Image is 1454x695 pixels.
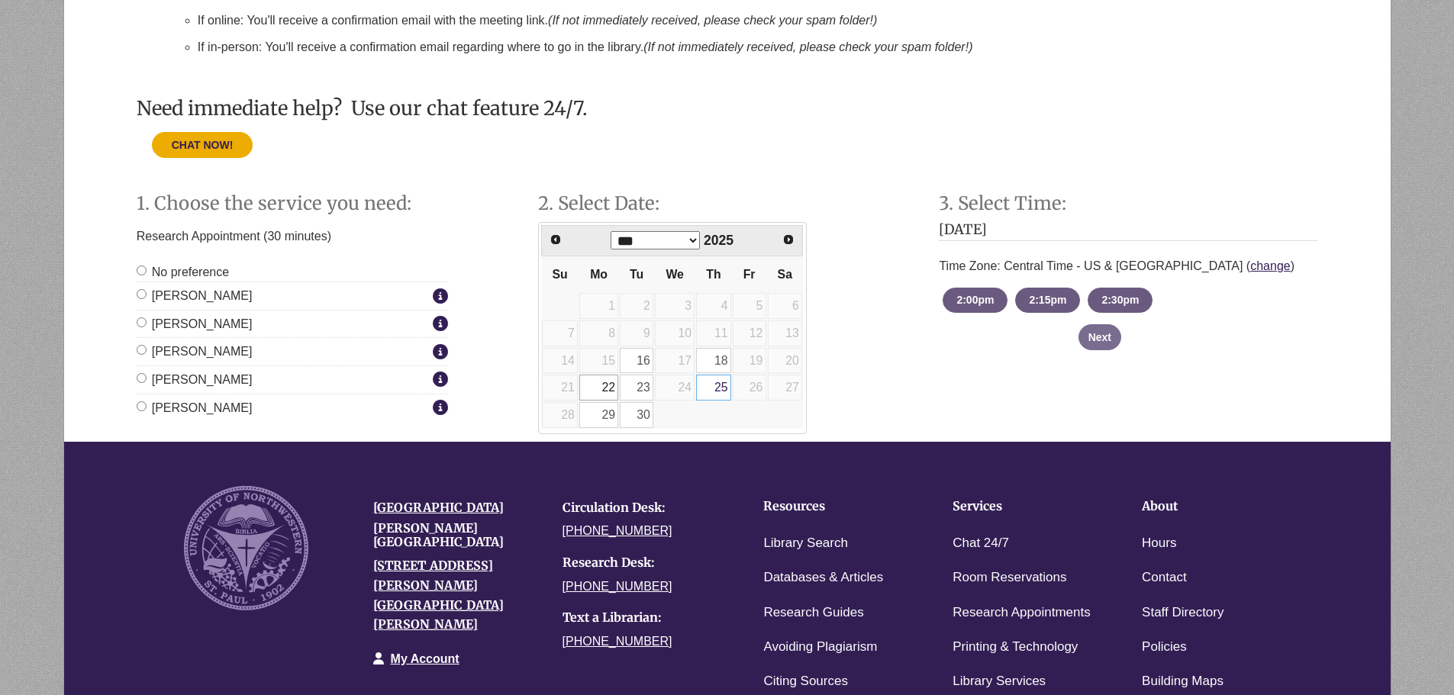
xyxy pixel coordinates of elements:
a: 22 [579,375,618,401]
label: [PERSON_NAME] [137,314,429,334]
a: Library Services [953,671,1046,693]
h4: Text a Librarian: [563,611,729,625]
td: Available [619,347,654,375]
a: Next [776,227,801,252]
a: [GEOGRAPHIC_DATA] [373,500,504,515]
label: [PERSON_NAME] [137,398,429,418]
a: Printing & Technology [953,636,1078,658]
h4: About [1142,500,1284,513]
a: CHAT NOW! [152,138,253,151]
h3: [DATE] [939,222,1317,242]
h4: [PERSON_NAME][GEOGRAPHIC_DATA] [373,522,540,549]
a: Staff Directory [1142,602,1223,624]
label: No preference [137,262,229,282]
input: [PERSON_NAME] [137,317,147,327]
a: change [1250,259,1291,272]
h4: Circulation Desk: [563,501,729,515]
span: Sunday [552,268,567,281]
span: 2025 [704,233,733,248]
a: 30 [620,402,653,428]
a: My Account [391,652,459,665]
label: [PERSON_NAME] [137,370,429,390]
a: Building Maps [1142,671,1223,693]
a: Policies [1142,636,1187,658]
a: Library Search [763,533,848,555]
a: [PHONE_NUMBER] [563,635,672,648]
em: (If not immediately received, please check your spam folder!) [643,40,972,53]
h2: Step 3. Select Time: [939,194,1317,214]
input: No preference [137,265,147,275]
a: Hours [1142,533,1176,555]
a: Room Reservations [953,567,1066,589]
img: UNW seal [184,486,308,610]
a: Avoiding Plagiarism [763,636,877,658]
a: [PHONE_NUMBER] [563,524,672,537]
td: Available [695,347,731,375]
td: Available [695,374,731,401]
input: [PERSON_NAME] [137,345,147,355]
a: 16 [620,348,653,374]
h4: Resources [763,500,905,513]
a: 23 [620,375,653,401]
p: If online: You'll receive a confirmation email with the meeting link. [198,11,1318,30]
h4: Research Desk: [563,556,729,570]
label: [PERSON_NAME] [137,342,429,362]
td: Available [579,401,619,429]
span: Friday [743,268,756,281]
input: [PERSON_NAME] [137,289,147,299]
input: [PERSON_NAME] [137,401,147,411]
h3: Need immediate help? Use our chat feature 24/7. [137,98,1318,119]
span: Next [782,233,795,246]
button: 2:00pm [943,288,1007,313]
a: 25 [696,375,730,401]
a: Research Guides [763,602,863,624]
button: Next [1078,324,1121,350]
h4: Services [953,500,1095,513]
td: Available [579,374,619,401]
span: Prev [550,233,562,246]
button: 2:15pm [1015,288,1080,313]
h2: Step 2. Select Date: [538,194,917,214]
a: Chat 24/7 [953,533,1009,555]
button: CHAT NOW! [152,132,253,158]
button: 2:30pm [1088,288,1153,313]
div: Time Zone: Central Time - US & [GEOGRAPHIC_DATA] ( ) [939,249,1317,284]
select: Select month [611,231,700,249]
label: [PERSON_NAME] [137,286,429,306]
p: If in-person: You'll receive a confirmation email regarding where to go in the library. [198,38,1318,56]
td: Available [619,374,654,401]
span: Thursday [706,268,721,281]
span: Saturday [778,268,792,281]
a: 18 [696,348,730,374]
div: Staff Member Group: Online Appointments [137,262,448,418]
a: Research Appointments [953,602,1091,624]
h2: Step 1. Choose the service you need: [137,194,515,214]
input: [PERSON_NAME] [137,373,147,383]
span: Wednesday [666,268,683,281]
a: Databases & Articles [763,567,883,589]
span: Monday [590,268,608,281]
em: (If not immediately received, please check your spam folder!) [548,14,877,27]
a: Citing Sources [763,671,848,693]
a: Prev [543,227,568,252]
a: [STREET_ADDRESS][PERSON_NAME][GEOGRAPHIC_DATA][PERSON_NAME] [373,558,504,632]
span: Tuesday [630,268,643,281]
td: Available [619,401,654,429]
a: Contact [1142,567,1187,589]
p: Research Appointment (30 minutes) [137,222,448,251]
a: 29 [579,402,618,428]
a: [PHONE_NUMBER] [563,580,672,593]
